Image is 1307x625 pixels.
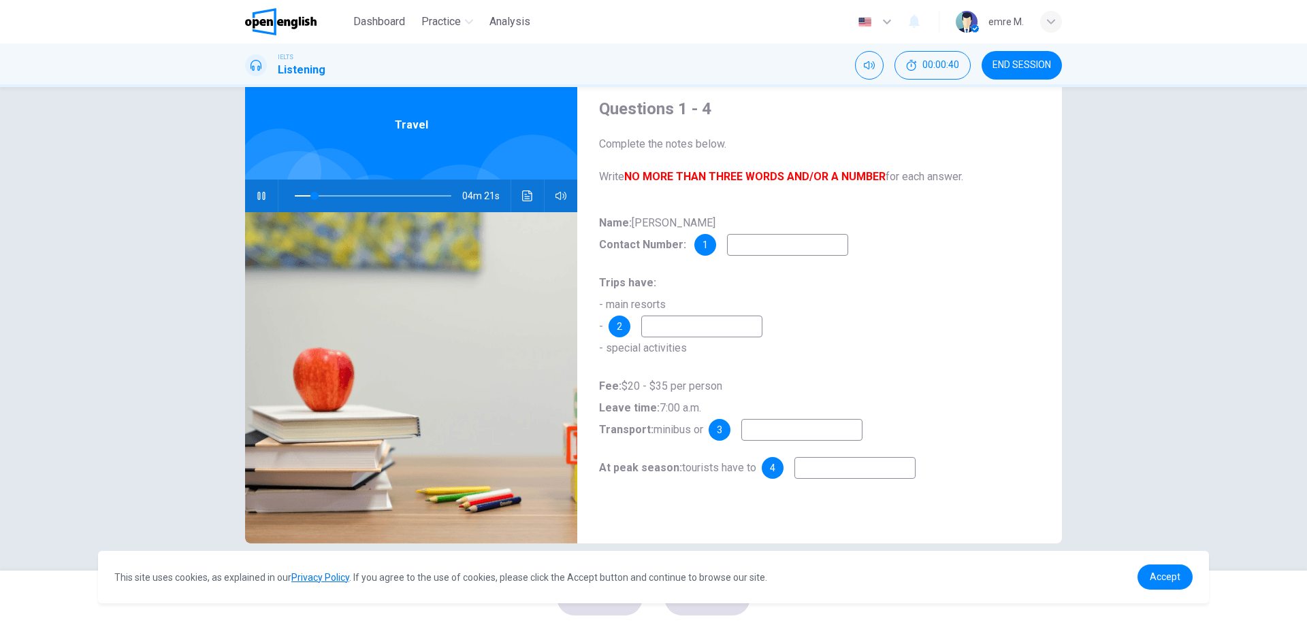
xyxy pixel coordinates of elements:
img: Profile picture [956,11,978,33]
b: Trips have: [599,276,656,289]
div: Hide [894,51,971,80]
span: 2 [617,322,622,331]
span: - special activities [599,341,687,354]
span: 04m 21s [462,180,511,212]
button: 00:00:40 [894,51,971,80]
span: END SESSION [993,60,1051,71]
div: emre M. [988,14,1024,30]
img: OpenEnglish logo [245,8,317,35]
button: Analysis [484,10,536,34]
span: Dashboard [353,14,405,30]
b: NO MORE THAN THREE WORDS AND/OR A NUMBER [624,170,886,183]
span: This site uses cookies, as explained in our . If you agree to the use of cookies, please click th... [114,572,767,583]
img: Travel [245,212,577,543]
span: tourists have to [599,461,756,474]
span: Analysis [489,14,530,30]
span: Accept [1150,571,1180,582]
b: Leave time: [599,401,660,414]
b: Transport: [599,423,653,436]
span: $20 - $35 per person 7:00 a.m. minibus or [599,379,722,436]
button: END SESSION [982,51,1062,80]
div: Mute [855,51,884,80]
span: [PERSON_NAME] [599,216,715,251]
span: 4 [770,463,775,473]
b: Name: [599,216,632,229]
a: OpenEnglish logo [245,8,348,35]
button: Dashboard [348,10,410,34]
span: 1 [703,240,708,250]
b: At peak season: [599,461,682,474]
span: Travel [395,117,428,133]
button: Practice [416,10,479,34]
span: 3 [717,425,722,435]
button: Click to see the audio transcription [517,180,538,212]
b: Contact Number: [599,238,686,251]
h4: Questions 1 - 4 [599,98,1040,120]
span: IELTS [278,52,293,62]
span: Practice [421,14,461,30]
span: - main resorts - [599,276,666,333]
a: dismiss cookie message [1137,564,1193,590]
img: en [856,17,873,27]
span: Complete the notes below. Write for each answer. [599,136,1040,185]
a: Privacy Policy [291,572,349,583]
b: Fee: [599,379,622,392]
div: cookieconsent [98,551,1209,603]
h1: Listening [278,62,325,78]
span: 00:00:40 [922,60,959,71]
